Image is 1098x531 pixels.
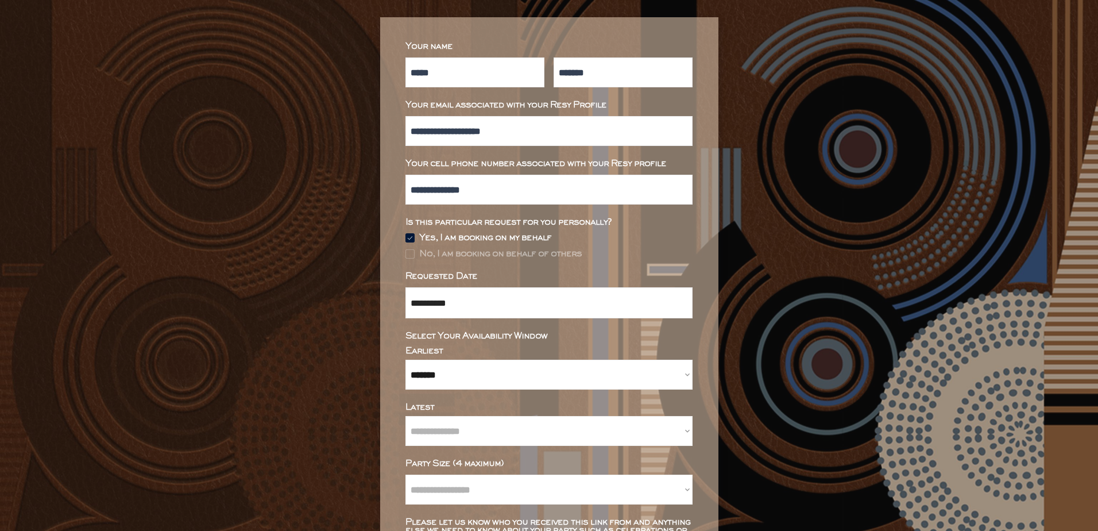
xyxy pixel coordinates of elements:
img: Rectangle%20315%20%281%29.svg [405,249,415,259]
div: Party Size (4 maximum) [405,460,693,468]
div: Requested Date [405,272,693,280]
div: Your name [405,43,693,51]
div: No, I am booking on behalf of others [419,250,582,258]
img: Group%2048096532.svg [405,233,415,243]
div: Your email associated with your Resy Profile [405,101,693,109]
div: Select Your Availability Window [405,332,693,340]
div: Latest [405,403,693,411]
div: Your cell phone number associated with your Resy profile [405,160,693,168]
div: Is this particular request for you personally? [405,218,693,226]
div: Yes, I am booking on my behalf [419,234,551,242]
div: Earliest [405,347,693,355]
